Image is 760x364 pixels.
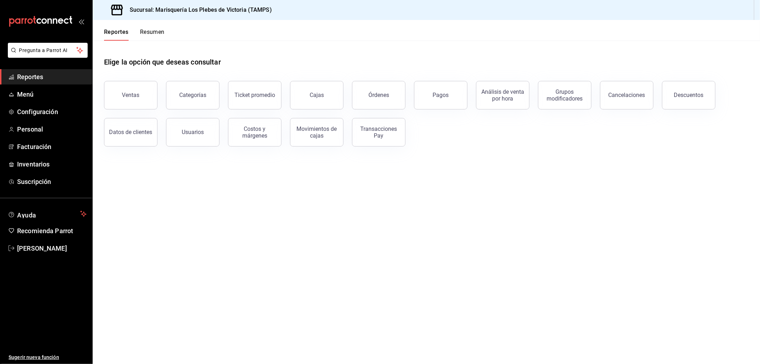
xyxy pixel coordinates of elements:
[662,81,715,109] button: Descuentos
[352,81,405,109] button: Órdenes
[78,19,84,24] button: open_drawer_menu
[310,92,324,98] div: Cajas
[166,118,219,147] button: Usuarios
[433,92,449,98] div: Pagos
[104,118,157,147] button: Datos de clientes
[290,81,343,109] button: Cajas
[104,57,221,67] h1: Elige la opción que deseas consultar
[17,210,77,218] span: Ayuda
[674,92,704,98] div: Descuentos
[166,81,219,109] button: Categorías
[5,52,88,59] a: Pregunta a Parrot AI
[17,72,87,82] span: Reportes
[104,81,157,109] button: Ventas
[17,89,87,99] span: Menú
[538,81,591,109] button: Grupos modificadores
[19,47,77,54] span: Pregunta a Parrot AI
[290,118,343,147] button: Movimientos de cajas
[476,81,529,109] button: Análisis de venta por hora
[8,43,88,58] button: Pregunta a Parrot AI
[352,118,405,147] button: Transacciones Pay
[17,159,87,169] span: Inventarios
[17,243,87,253] span: [PERSON_NAME]
[9,354,87,361] span: Sugerir nueva función
[233,125,277,139] div: Costos y márgenes
[17,177,87,186] span: Suscripción
[357,125,401,139] div: Transacciones Pay
[368,92,389,98] div: Órdenes
[234,92,275,98] div: Ticket promedio
[481,88,525,102] div: Análisis de venta por hora
[104,29,129,41] button: Reportes
[17,107,87,117] span: Configuración
[228,118,281,147] button: Costos y márgenes
[104,29,165,41] div: navigation tabs
[17,142,87,152] span: Facturación
[140,29,165,41] button: Resumen
[179,92,206,98] div: Categorías
[600,81,653,109] button: Cancelaciones
[109,129,152,135] div: Datos de clientes
[295,125,339,139] div: Movimientos de cajas
[182,129,204,135] div: Usuarios
[609,92,645,98] div: Cancelaciones
[122,92,140,98] div: Ventas
[543,88,587,102] div: Grupos modificadores
[17,124,87,134] span: Personal
[414,81,467,109] button: Pagos
[17,226,87,236] span: Recomienda Parrot
[124,6,272,14] h3: Sucursal: Marisquería Los Plebes de Victoria (TAMPS)
[228,81,281,109] button: Ticket promedio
